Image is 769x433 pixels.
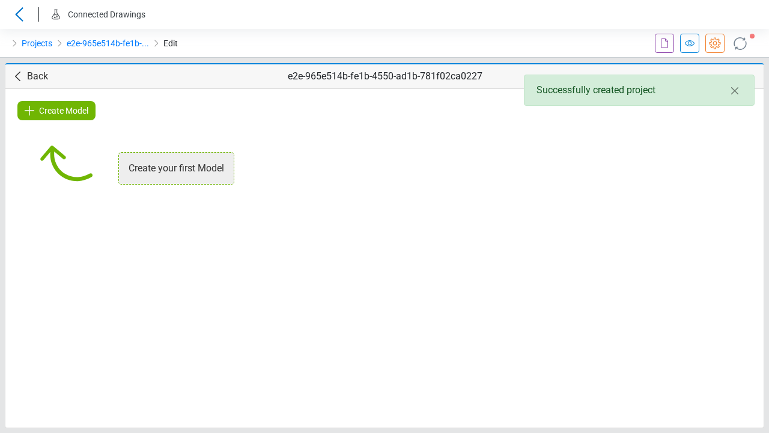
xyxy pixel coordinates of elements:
button: Close [723,82,742,98]
span: Successfully created project [536,83,655,97]
div: Create your first Model [118,152,234,185]
span: Back [27,69,48,84]
span: Create Model [39,103,88,118]
a: e2e-965e514b-fe1b-... [67,36,149,51]
span: Edit [163,36,178,51]
span: e2e-965e514b-fe1b-4550-ad1b-781f02ca0227 [288,69,482,84]
a: Projects [22,36,52,51]
a: Back [10,69,48,84]
span: Connected Drawings [68,10,145,19]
